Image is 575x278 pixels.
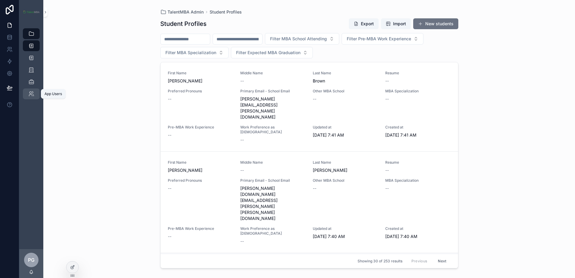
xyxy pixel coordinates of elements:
[165,50,216,56] span: Filter MBA Specialization
[161,62,458,152] a: First Name[PERSON_NAME]Middle Name--Last NameBrownResume--Preferred Pronouns--Primary Email - Sch...
[385,96,389,102] span: --
[168,160,233,165] span: First Name
[28,256,35,264] span: PG
[349,18,379,29] button: Export
[342,33,423,45] button: Select Button
[240,78,244,84] span: --
[240,160,306,165] span: Middle Name
[313,71,378,76] span: Last Name
[393,21,406,27] span: Import
[168,71,233,76] span: First Name
[23,11,40,14] img: App logo
[236,50,300,56] span: Filter Expected MBA Graduation
[168,178,233,183] span: Preferred Pronouns
[240,178,306,183] span: Primary Email - School Email
[231,47,313,58] button: Select Button
[168,78,233,84] span: [PERSON_NAME]
[385,226,450,231] span: Created at
[168,226,233,231] span: Pre-MBA Work Experience
[385,178,450,183] span: MBA Specialization
[313,132,378,138] span: [DATE] 7:41 AM
[240,137,244,143] span: --
[434,256,450,266] button: Next
[240,71,306,76] span: Middle Name
[385,167,389,173] span: --
[385,160,450,165] span: Resume
[385,185,389,191] span: --
[240,125,306,134] span: Work Preference as [DEMOGRAPHIC_DATA]
[385,71,450,76] span: Resume
[240,96,306,120] span: [PERSON_NAME][EMAIL_ADDRESS][PERSON_NAME][DOMAIN_NAME]
[19,24,43,107] div: scrollable content
[160,47,229,58] button: Select Button
[385,233,450,239] span: [DATE] 7:40 AM
[161,152,458,253] a: First Name[PERSON_NAME]Middle Name--Last Name[PERSON_NAME]Resume--Preferred Pronouns--Primary Ema...
[160,20,207,28] h1: Student Profiles
[385,89,450,94] span: MBA Specialization
[347,36,411,42] span: Filter Pre-MBA Work Experience
[313,160,378,165] span: Last Name
[240,238,244,244] span: --
[385,78,389,84] span: --
[168,233,171,239] span: --
[168,89,233,94] span: Preferred Pronouns
[168,125,233,130] span: Pre-MBA Work Experience
[313,125,378,130] span: Updated at
[358,259,402,264] span: Showing 30 of 253 results
[265,33,339,45] button: Select Button
[168,132,171,138] span: --
[313,167,378,173] span: [PERSON_NAME]
[45,91,62,96] div: App Users
[168,167,233,173] span: [PERSON_NAME]
[381,18,411,29] button: Import
[168,9,204,15] span: TalentMBA Admin
[313,96,316,102] span: --
[240,89,306,94] span: Primary Email - School Email
[313,226,378,231] span: Updated at
[313,78,378,84] span: Brown
[385,132,450,138] span: [DATE] 7:41 AM
[160,9,204,15] a: TalentMBA Admin
[240,167,244,173] span: --
[270,36,327,42] span: Filter MBA School Attending
[313,185,316,191] span: --
[313,178,378,183] span: Other MBA School
[313,233,378,239] span: [DATE] 7:40 AM
[240,226,306,236] span: Work Preference as [DEMOGRAPHIC_DATA]
[313,89,378,94] span: Other MBA School
[210,9,242,15] a: Student Profiles
[168,185,171,191] span: --
[168,96,171,102] span: --
[385,125,450,130] span: Created at
[413,18,458,29] button: New students
[240,185,306,221] span: [PERSON_NAME][DOMAIN_NAME][EMAIL_ADDRESS][PERSON_NAME][PERSON_NAME][DOMAIN_NAME]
